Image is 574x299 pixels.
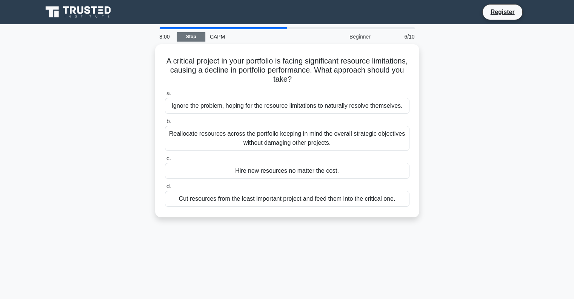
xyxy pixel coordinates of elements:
[166,90,171,96] span: a.
[205,29,309,44] div: CAPM
[165,191,409,207] div: Cut resources from the least important project and feed them into the critical one.
[375,29,419,44] div: 6/10
[164,56,410,84] h5: A critical project in your portfolio is facing significant resource limitations, causing a declin...
[165,126,409,151] div: Reallocate resources across the portfolio keeping in mind the overall strategic objectives withou...
[309,29,375,44] div: Beginner
[165,98,409,114] div: Ignore the problem, hoping for the resource limitations to naturally resolve themselves.
[486,7,519,17] a: Register
[177,32,205,42] a: Stop
[166,183,171,189] span: d.
[166,118,171,124] span: b.
[155,29,177,44] div: 8:00
[166,155,171,161] span: c.
[165,163,409,179] div: Hire new resources no matter the cost.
